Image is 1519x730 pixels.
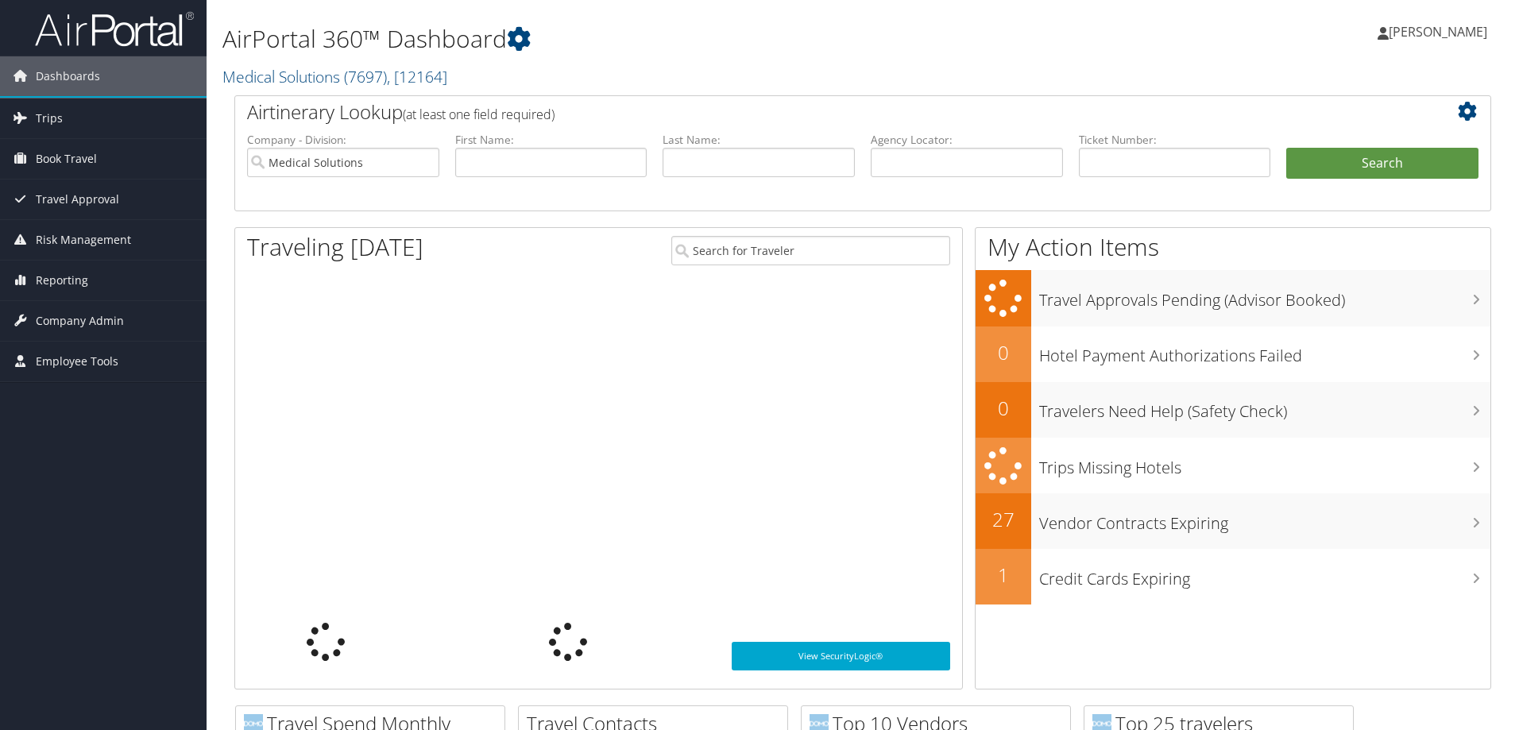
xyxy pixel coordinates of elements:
[36,261,88,300] span: Reporting
[976,339,1031,366] h2: 0
[663,132,855,148] label: Last Name:
[222,22,1076,56] h1: AirPortal 360™ Dashboard
[35,10,194,48] img: airportal-logo.png
[36,56,100,96] span: Dashboards
[976,230,1490,264] h1: My Action Items
[36,342,118,381] span: Employee Tools
[36,301,124,341] span: Company Admin
[976,493,1490,549] a: 27Vendor Contracts Expiring
[1039,392,1490,423] h3: Travelers Need Help (Safety Check)
[976,270,1490,326] a: Travel Approvals Pending (Advisor Booked)
[36,180,119,219] span: Travel Approval
[976,326,1490,382] a: 0Hotel Payment Authorizations Failed
[976,382,1490,438] a: 0Travelers Need Help (Safety Check)
[1286,148,1478,180] button: Search
[1039,449,1490,479] h3: Trips Missing Hotels
[976,562,1031,589] h2: 1
[1389,23,1487,41] span: [PERSON_NAME]
[455,132,647,148] label: First Name:
[1039,504,1490,535] h3: Vendor Contracts Expiring
[1378,8,1503,56] a: [PERSON_NAME]
[387,66,447,87] span: , [ 12164 ]
[36,98,63,138] span: Trips
[36,139,97,179] span: Book Travel
[1039,337,1490,367] h3: Hotel Payment Authorizations Failed
[1039,560,1490,590] h3: Credit Cards Expiring
[1079,132,1271,148] label: Ticket Number:
[247,98,1374,126] h2: Airtinerary Lookup
[36,220,131,260] span: Risk Management
[222,66,447,87] a: Medical Solutions
[976,395,1031,422] h2: 0
[976,506,1031,533] h2: 27
[976,438,1490,494] a: Trips Missing Hotels
[403,106,555,123] span: (at least one field required)
[247,230,423,264] h1: Traveling [DATE]
[871,132,1063,148] label: Agency Locator:
[732,642,950,670] a: View SecurityLogic®
[976,549,1490,604] a: 1Credit Cards Expiring
[671,236,950,265] input: Search for Traveler
[344,66,387,87] span: ( 7697 )
[247,132,439,148] label: Company - Division:
[1039,281,1490,311] h3: Travel Approvals Pending (Advisor Booked)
